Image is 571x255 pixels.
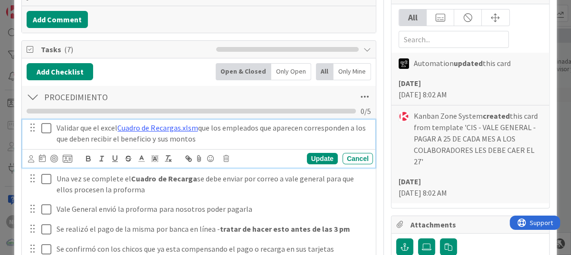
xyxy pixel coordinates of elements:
[399,78,421,88] b: [DATE]
[57,244,369,255] p: Se confirmó con los chicos que ya esta compensando el pago o recarga en sus tarjetas
[27,63,93,80] button: Add Checklist
[414,110,542,167] span: Kanban Zone System this card from template 'CIS - VALE GENERAL - PAGAR A 25 DE CADA MES A LOS COL...
[399,177,421,186] b: [DATE]
[399,111,409,122] img: KS
[399,9,427,26] div: All
[64,45,73,54] span: ( 7 )
[216,63,271,80] div: Open & Closed
[57,224,369,235] p: Se realizó el pago de la misma por banca en línea -
[343,153,373,164] div: Cancel
[57,204,369,215] p: Vale General envió la proforma para nosotros poder pagarla
[399,77,542,100] div: [DATE] 8:02 AM
[57,173,369,195] p: Una vez se complete el se debe enviar por correo a vale general para que ellos procesen la proforma
[316,63,333,80] div: All
[131,174,197,183] strong: Cuadro de Recarga
[333,63,371,80] div: Only Mine
[27,11,88,28] button: Add Comment
[454,58,483,68] b: updated
[483,111,510,121] b: created
[399,176,542,198] div: [DATE] 8:02 AM
[271,63,311,80] div: Only Open
[414,57,511,69] span: Automation this card
[57,123,369,144] p: Validar que el excel que los empleados que aparecen corresponden a los que deben recibir el benef...
[20,1,43,13] span: Support
[361,105,371,117] span: 0 / 5
[117,123,198,132] a: Cuadro de Recargas.xlsm
[219,224,350,234] strong: tratar de hacer esto antes de las 3 pm
[41,88,254,105] input: Add Checklist...
[307,153,338,164] div: Update
[41,44,211,55] span: Tasks
[410,219,532,230] span: Attachments
[399,31,509,48] input: Search...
